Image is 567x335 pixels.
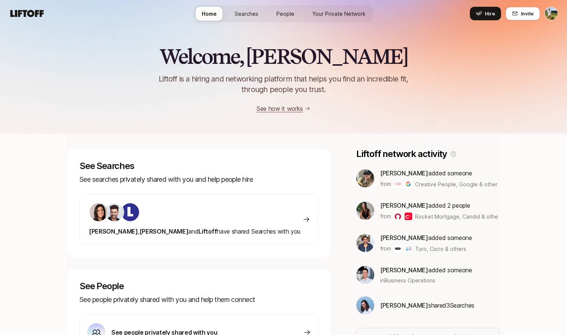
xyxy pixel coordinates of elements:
[121,203,139,221] img: ACg8ocKIuO9-sklR2KvA8ZVJz4iZ_g9wtBiQREC3t8A94l4CTg=s160-c
[105,203,123,221] img: 7bf30482_e1a5_47b4_9e0f_fc49ddd24bf6.jpg
[79,281,318,291] p: See People
[505,7,540,20] button: Invite
[270,7,300,21] a: People
[202,10,217,18] span: Home
[380,201,498,210] p: added 2 people
[89,228,138,235] span: [PERSON_NAME]
[380,169,428,177] span: [PERSON_NAME]
[139,228,189,235] span: [PERSON_NAME]
[79,174,318,185] p: See searches privately shared with you and help people hire
[149,74,418,95] p: Liftoff is a hiring and networking platform that helps you find an incredible fit, through people...
[380,202,428,209] span: [PERSON_NAME]
[198,228,217,235] span: Liftoff
[380,244,391,253] p: from
[405,213,412,220] img: Candid
[229,7,264,21] a: Searches
[380,302,428,309] span: [PERSON_NAME]
[394,180,402,188] img: Creative People
[380,180,391,189] p: from
[90,203,108,221] img: 71d7b91d_d7cb_43b4_a7ea_a9b2f2cc6e03.jpg
[380,233,472,243] p: added someone
[380,300,474,310] p: shared 3 Search es
[188,228,198,235] span: and
[470,7,501,20] button: Hire
[485,10,495,17] span: Hire
[312,10,366,18] span: Your Private Network
[138,228,139,235] span: ,
[380,266,428,274] span: [PERSON_NAME]
[405,180,412,188] img: Google
[196,7,223,21] a: Home
[159,45,408,68] h2: Welcome, [PERSON_NAME]
[380,212,391,221] p: from
[415,245,466,253] span: Turo, Cisco & others
[356,296,374,314] img: 3b21b1e9_db0a_4655_a67f_ab9b1489a185.jpg
[405,245,412,252] img: Cisco
[394,213,402,220] img: Rocket Mortgage
[380,234,428,241] span: [PERSON_NAME]
[306,7,372,21] a: Your Private Network
[356,202,374,220] img: 33ee49e1_eec9_43f1_bb5d_6b38e313ba2b.jpg
[356,266,374,284] img: 6ee22bd4_68c9_4752_bfb6_e786e766df02.jpg
[79,294,318,305] p: See people privately shared with you and help them connect
[89,228,300,235] span: have shared Searches with you
[356,169,374,187] img: ec475d8c_0c97_428a_a95e_2e52928abc7c.jpg
[256,105,303,112] a: See how it works
[235,10,258,18] span: Searches
[521,10,534,17] span: Invite
[545,7,558,20] img: Tyler Kieft
[380,276,435,284] span: in Business Operations
[380,265,472,275] p: added someone
[79,161,318,171] p: See Searches
[415,180,498,188] span: Creative People, Google & others
[415,213,502,220] span: Rocket Mortgage, Candid & others
[356,149,447,159] p: Liftoff network activity
[380,168,498,178] p: added someone
[276,10,294,18] span: People
[356,234,374,252] img: 37a93d0b_bea1_4eb5_8116_15fa380280b3.jpg
[394,245,402,252] img: Turo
